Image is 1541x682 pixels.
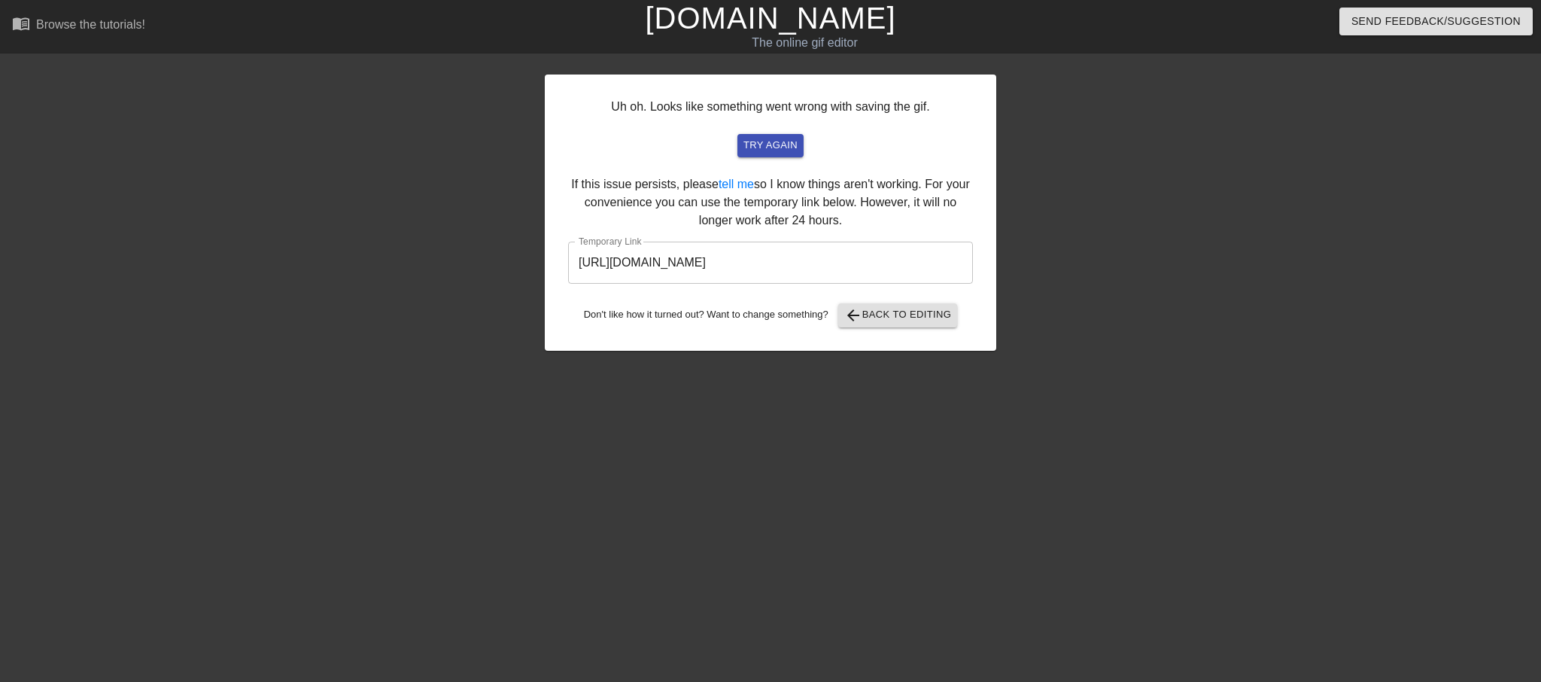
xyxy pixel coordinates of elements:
[719,178,754,190] a: tell me
[844,306,952,324] span: Back to Editing
[743,137,798,154] span: try again
[1351,12,1521,31] span: Send Feedback/Suggestion
[1339,8,1533,35] button: Send Feedback/Suggestion
[545,75,996,351] div: Uh oh. Looks like something went wrong with saving the gif. If this issue persists, please so I k...
[36,18,145,31] div: Browse the tutorials!
[645,2,895,35] a: [DOMAIN_NAME]
[521,34,1089,52] div: The online gif editor
[844,306,862,324] span: arrow_back
[838,303,958,327] button: Back to Editing
[12,14,145,38] a: Browse the tutorials!
[568,303,973,327] div: Don't like how it turned out? Want to change something?
[12,14,30,32] span: menu_book
[568,242,973,284] input: bare
[737,134,804,157] button: try again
